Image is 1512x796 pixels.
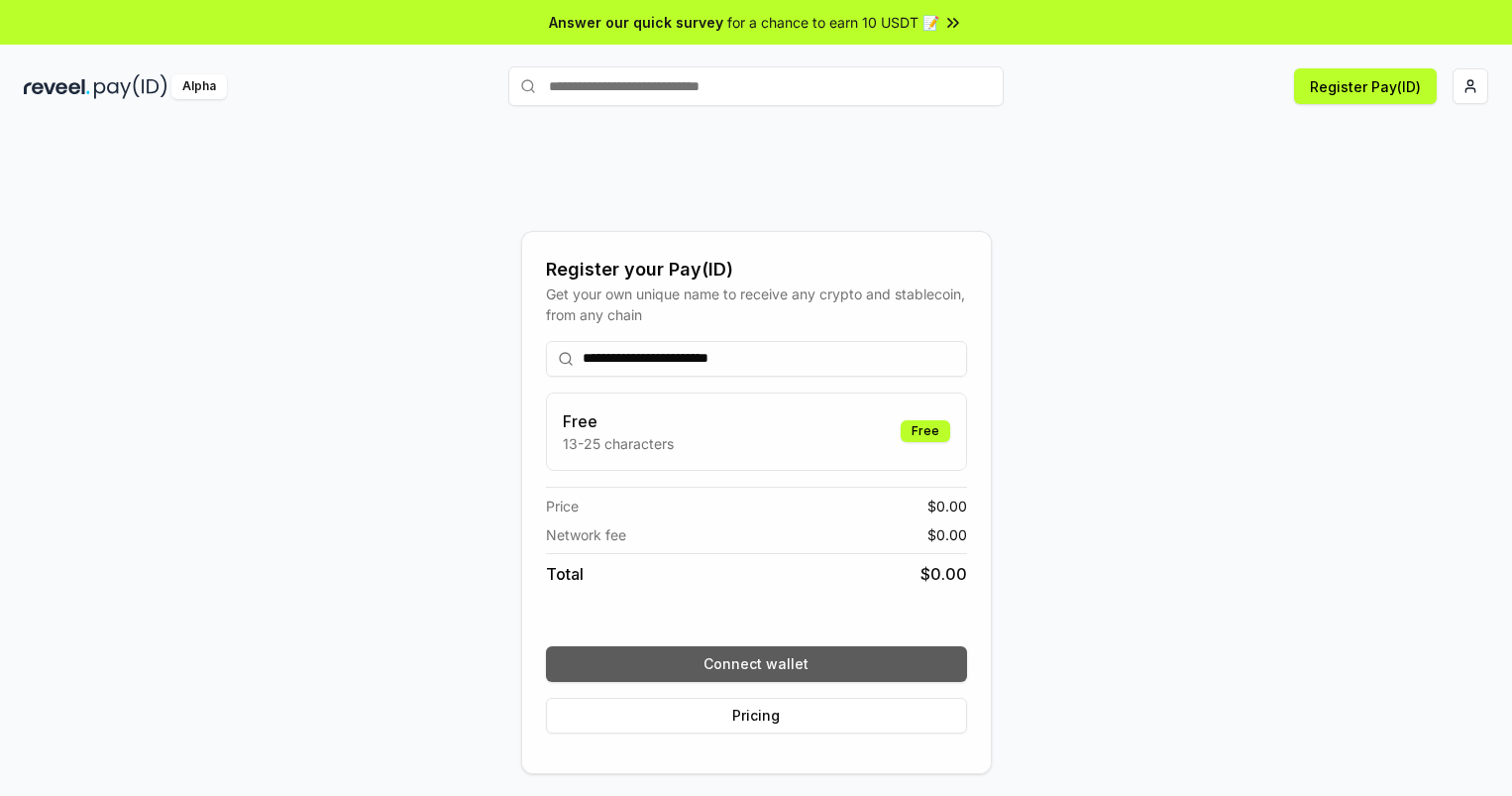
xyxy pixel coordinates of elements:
[546,646,967,682] button: Connect wallet
[546,562,584,586] span: Total
[546,698,967,734] button: Pricing
[546,284,967,325] div: Get your own unique name to receive any crypto and stablecoin, from any chain
[563,433,674,454] p: 13-25 characters
[563,409,674,433] h3: Free
[546,256,967,284] div: Register your Pay(ID)
[546,524,626,545] span: Network fee
[901,420,950,442] div: Free
[171,74,227,99] div: Alpha
[927,524,967,545] span: $ 0.00
[94,74,167,99] img: pay_id
[24,74,90,99] img: reveel_dark
[727,12,939,33] span: for a chance to earn 10 USDT 📝
[549,12,723,33] span: Answer our quick survey
[927,496,967,516] span: $ 0.00
[1294,68,1437,104] button: Register Pay(ID)
[920,562,967,586] span: $ 0.00
[546,496,579,516] span: Price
